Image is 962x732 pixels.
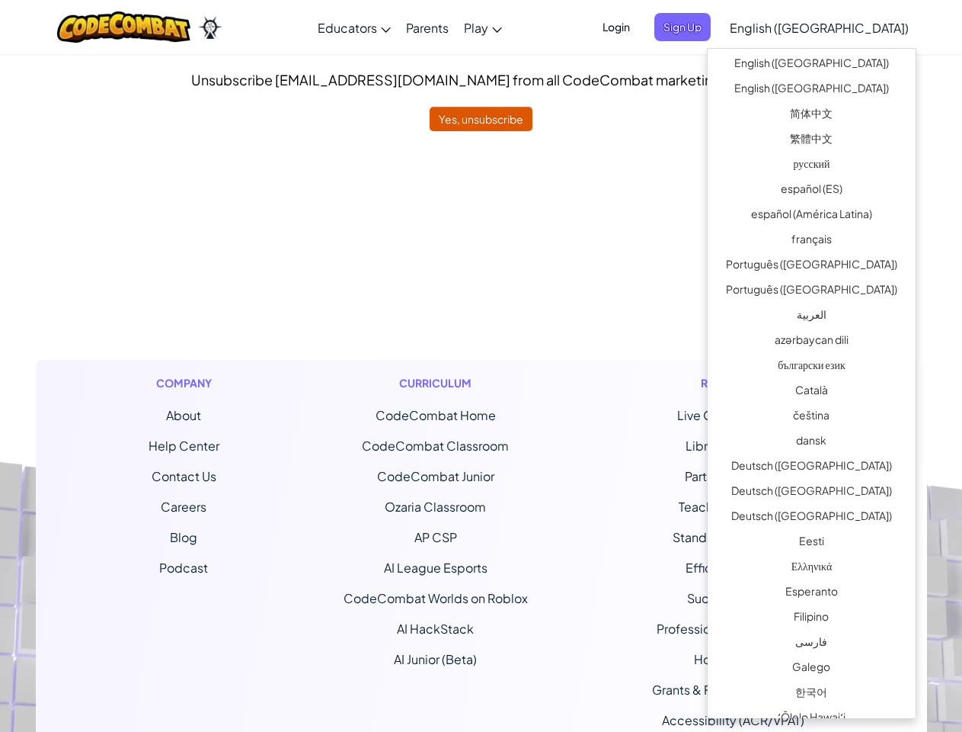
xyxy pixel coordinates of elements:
a: ʻŌlelo Hawaiʻi [708,707,916,732]
a: Success Stories [687,590,779,606]
a: Podcast [159,560,208,576]
a: Filipino [708,606,916,631]
a: Português ([GEOGRAPHIC_DATA]) [708,279,916,304]
span: CodeCombat Home [376,407,496,423]
span: Play [464,20,488,36]
a: čeština [708,405,916,430]
a: CodeCombat Junior [377,468,494,484]
a: Play [456,7,510,48]
a: български език [708,355,916,380]
a: AI HackStack [397,621,474,637]
a: Live Online Classes [677,407,789,423]
a: français [708,229,916,254]
img: Ozaria [198,16,222,39]
a: Help Center [149,438,219,454]
button: Login [593,13,639,41]
a: Accessibility (ACR/VPAT) [662,712,804,728]
a: Efficacy Studies [686,560,780,576]
a: Parents [398,7,456,48]
a: Professional Development [657,621,810,637]
a: Hour of Code [694,651,772,667]
a: dansk [708,430,916,455]
a: Careers [161,499,206,515]
a: Català [708,380,916,405]
a: العربية [708,304,916,329]
a: Teaching Solutions [679,499,787,515]
a: Deutsch ([GEOGRAPHIC_DATA]) [708,455,916,480]
a: Partner Solutions [685,468,781,484]
a: Deutsch ([GEOGRAPHIC_DATA]) [708,506,916,531]
a: azərbaycan dili [708,329,916,355]
a: Português ([GEOGRAPHIC_DATA]) [708,254,916,279]
a: Educators [310,7,398,48]
a: русский [708,153,916,178]
a: Galego [708,657,916,682]
a: فارسی [708,631,916,657]
a: Ozaria Classroom [385,499,486,515]
a: 简体中文 [708,103,916,128]
a: Ελληνικά [708,556,916,581]
a: Blog [170,529,197,545]
a: About [166,407,201,423]
a: Esperanto [708,581,916,606]
a: Deutsch ([GEOGRAPHIC_DATA]) [708,480,916,506]
span: Unsubscribe [EMAIL_ADDRESS][DOMAIN_NAME] from all CodeCombat marketing emails? [191,71,772,88]
span: Contact Us [152,468,216,484]
a: CodeCombat Classroom [362,438,509,454]
a: English ([GEOGRAPHIC_DATA]) [708,53,916,78]
a: Standards Alignment [673,529,794,545]
a: English ([GEOGRAPHIC_DATA]) [708,78,916,103]
h1: Resources [652,375,814,391]
img: CodeCombat logo [57,11,190,43]
h1: Curriculum [344,375,528,391]
span: Educators [318,20,377,36]
a: Eesti [708,531,916,556]
a: English ([GEOGRAPHIC_DATA]) [722,7,916,48]
a: 繁體中文 [708,128,916,153]
a: CodeCombat Worlds on Roblox [344,590,528,606]
a: AI League Esports [384,560,487,576]
a: español (América Latina) [708,204,916,229]
button: Yes, unsubscribe [430,107,532,131]
h1: Company [149,375,219,391]
a: 한국어 [708,682,916,707]
a: Grants & Funding Resources [652,682,814,698]
span: English ([GEOGRAPHIC_DATA]) [730,20,909,36]
a: Library Solutions [686,438,781,454]
button: Sign Up [654,13,711,41]
a: AI Junior (Beta) [394,651,477,667]
a: español (ES) [708,178,916,204]
a: AP CSP [414,529,457,545]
